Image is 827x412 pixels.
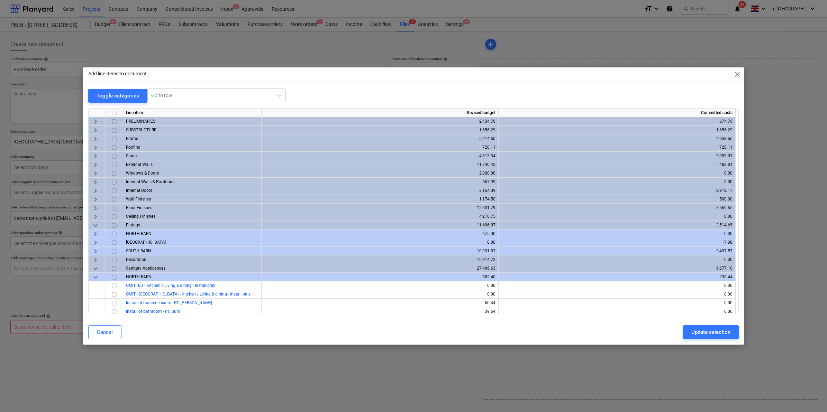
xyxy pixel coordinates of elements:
[126,292,251,297] a: OMIT - [GEOGRAPHIC_DATA] - Kitchen / Living & dining - Install only
[501,255,733,264] div: 0.00
[691,328,730,337] div: Update selection
[501,178,733,186] div: 0.00
[91,213,100,221] span: keyboard_arrow_right
[91,126,100,134] span: keyboard_arrow_right
[501,186,733,195] div: 2,912.17
[264,307,496,316] div: 39.54
[126,153,137,158] span: Stairs
[91,264,100,273] span: keyboard_arrow_down
[91,256,100,264] span: keyboard_arrow_right
[126,274,152,279] span: NORTH BARN
[264,299,496,307] div: 60.44
[264,238,496,247] div: 0.00
[91,118,100,126] span: keyboard_arrow_right
[264,255,496,264] div: 16,914.72
[88,70,147,77] p: Add line-items to document
[501,221,733,230] div: 3,514.65
[501,307,733,316] div: 0.00
[91,195,100,204] span: keyboard_arrow_right
[91,161,100,169] span: keyboard_arrow_right
[126,309,180,314] a: Install of bathroom - PC Sum
[126,300,212,305] span: Install of master ensuite - PC Sum
[126,171,159,176] span: Windows & Doors
[91,169,100,178] span: keyboard_arrow_right
[501,299,733,307] div: 0.00
[126,136,138,141] span: Frame
[264,160,496,169] div: 11,740.42
[501,281,733,290] div: 0.00
[499,109,736,117] div: Committed costs
[264,143,496,152] div: 720.11
[126,197,151,202] span: Wall Finishes
[91,152,100,160] span: keyboard_arrow_right
[264,221,496,230] div: 11,606.87
[91,247,100,255] span: keyboard_arrow_right
[501,143,733,152] div: 720.11
[501,264,733,273] div: 9,677.10
[264,230,496,238] div: 675.00
[126,249,151,253] span: SOUTH BARN
[683,325,739,339] button: Update selection
[126,300,212,305] a: Install of master ensuite - PC [PERSON_NAME]
[264,212,496,221] div: 4,210.75
[88,325,121,339] button: Cancel
[733,70,742,78] span: close
[126,240,166,245] span: EAST BARN
[126,205,152,210] span: Floor Finishes
[792,379,827,412] iframe: Chat Widget
[126,266,165,271] span: Sanitary Applicances
[126,214,155,219] span: Ceiling Finishes
[501,212,733,221] div: 0.00
[264,117,496,126] div: 2,434.76
[91,178,100,186] span: keyboard_arrow_right
[264,247,496,255] div: 10,931.87
[123,109,262,117] div: Line-item
[91,135,100,143] span: keyboard_arrow_right
[126,283,215,288] a: OMITTED - Kitchen / Living & dining - Install only
[126,231,152,236] span: NORTH BARN
[264,290,496,299] div: 0.00
[262,109,499,117] div: Revised budget
[501,134,733,143] div: 4,633.56
[264,281,496,290] div: 0.00
[501,160,733,169] div: 488.81
[501,117,733,126] div: 674.76
[264,169,496,178] div: 2,800.00
[264,273,496,281] div: 382.40
[91,204,100,212] span: keyboard_arrow_right
[264,264,496,273] div: 27,466.63
[126,119,155,124] span: PRELIMINARIES
[126,223,140,227] span: Fittings
[91,230,100,238] span: keyboard_arrow_right
[501,230,733,238] div: 0.00
[264,204,496,212] div: 12,631.79
[501,238,733,247] div: 17.08
[501,247,733,255] div: 3,497.57
[264,178,496,186] div: 567.99
[501,195,733,204] div: 500.00
[501,204,733,212] div: 8,569.55
[501,152,733,160] div: 3,953.07
[88,89,147,103] button: Toggle categories
[264,186,496,195] div: 3,164.09
[91,143,100,152] span: keyboard_arrow_right
[501,126,733,134] div: 1,656.29
[501,273,733,281] div: 238.44
[264,134,496,143] div: 5,214.60
[97,91,139,100] div: Toggle categories
[97,328,113,337] div: Cancel
[264,152,496,160] div: 4,613.34
[501,290,733,299] div: 0.00
[264,195,496,204] div: 1,174.50
[91,187,100,195] span: keyboard_arrow_right
[126,179,174,184] span: Internal Walls & Partitions
[91,273,100,281] span: keyboard_arrow_down
[264,126,496,134] div: 1,656.29
[126,292,251,297] span: OMIT - North Barn - Kitchen / Living & dining - Install only
[126,162,153,167] span: External Walls
[126,257,146,262] span: Decoration
[126,188,152,193] span: Internal Doors
[91,221,100,230] span: keyboard_arrow_down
